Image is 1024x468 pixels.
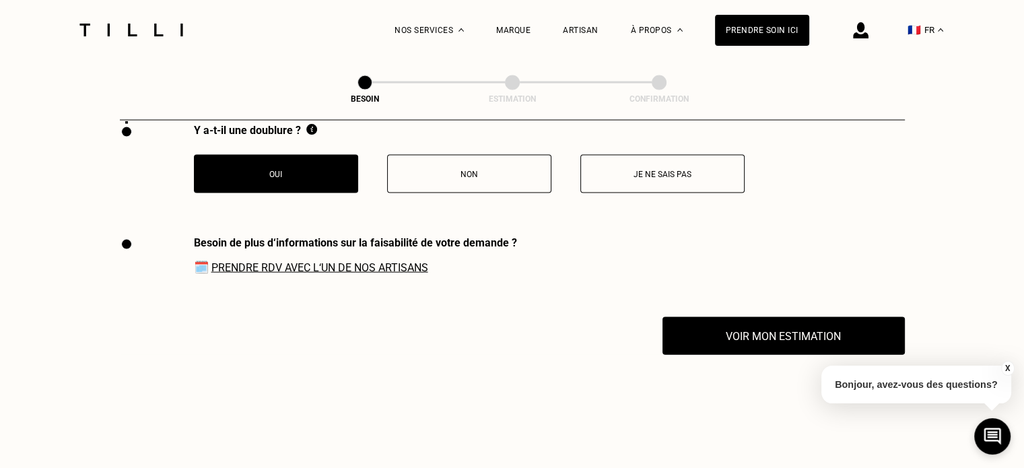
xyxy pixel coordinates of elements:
[201,170,351,179] p: Oui
[298,94,432,104] div: Besoin
[677,28,683,32] img: Menu déroulant à propos
[563,26,599,35] a: Artisan
[194,260,517,274] span: 🗓️
[853,22,868,38] img: icône connexion
[592,94,726,104] div: Confirmation
[194,236,517,249] div: Besoin de plus d‘informations sur la faisabilité de votre demande ?
[938,28,943,32] img: menu déroulant
[496,26,531,35] a: Marque
[194,124,745,138] div: Y a-t-il une doublure ?
[580,155,745,193] button: Je ne sais pas
[458,28,464,32] img: Menu déroulant
[908,24,921,36] span: 🇫🇷
[387,155,551,193] button: Non
[211,261,428,274] a: Prendre RDV avec l‘un de nos artisans
[1000,361,1014,376] button: X
[588,170,737,179] p: Je ne sais pas
[821,366,1011,403] p: Bonjour, avez-vous des questions?
[662,317,905,355] button: Voir mon estimation
[75,24,188,36] img: Logo du service de couturière Tilli
[395,170,544,179] p: Non
[715,15,809,46] a: Prendre soin ici
[194,155,358,193] button: Oui
[306,124,317,135] img: Information
[445,94,580,104] div: Estimation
